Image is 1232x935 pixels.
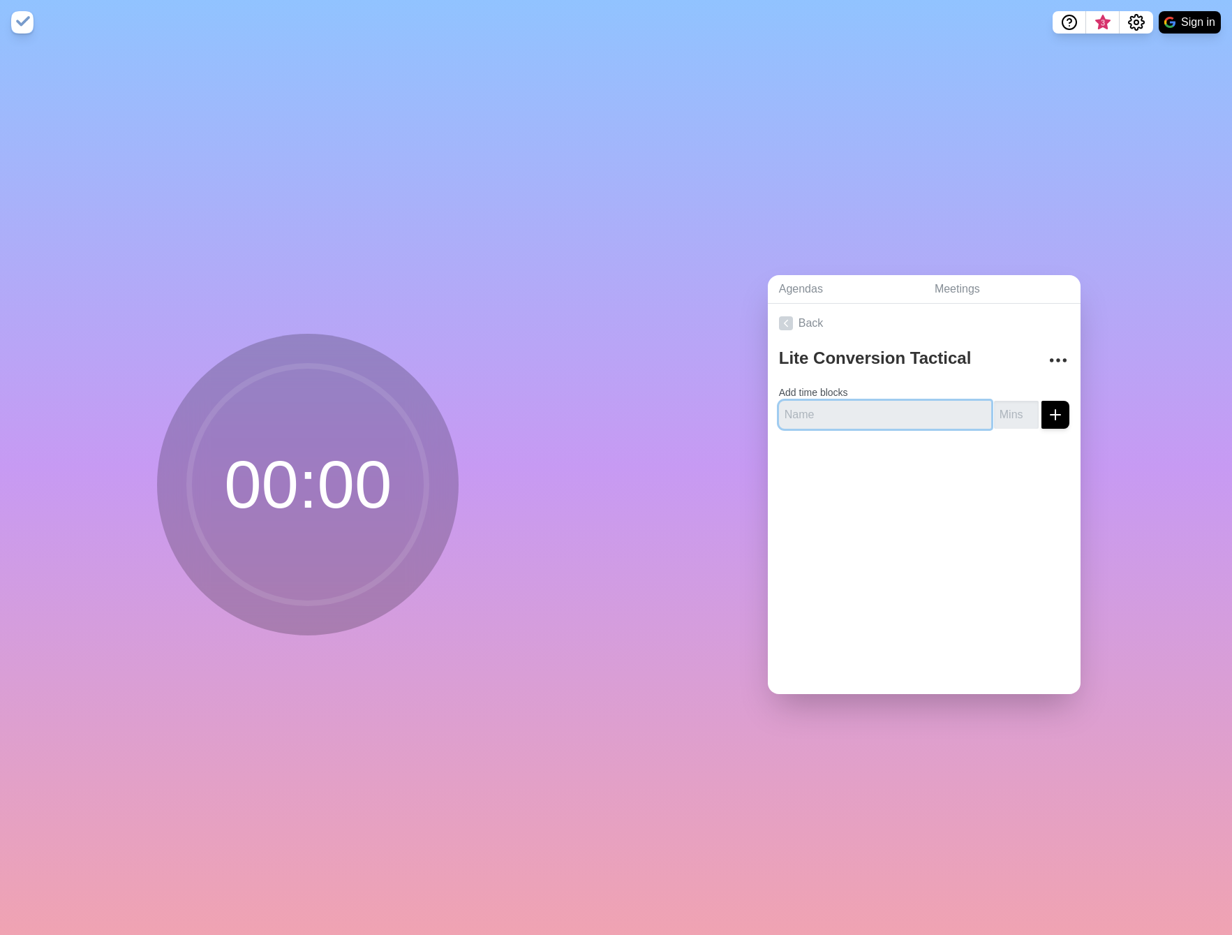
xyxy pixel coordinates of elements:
a: Agendas [768,275,923,304]
label: Add time blocks [779,387,848,398]
input: Mins [994,401,1039,429]
a: Back [768,304,1081,343]
button: More [1044,346,1072,374]
img: timeblocks logo [11,11,34,34]
button: What’s new [1086,11,1120,34]
button: Settings [1120,11,1153,34]
a: Meetings [923,275,1081,304]
span: 3 [1097,17,1108,29]
button: Help [1053,11,1086,34]
img: google logo [1164,17,1175,28]
button: Sign in [1159,11,1221,34]
input: Name [779,401,991,429]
